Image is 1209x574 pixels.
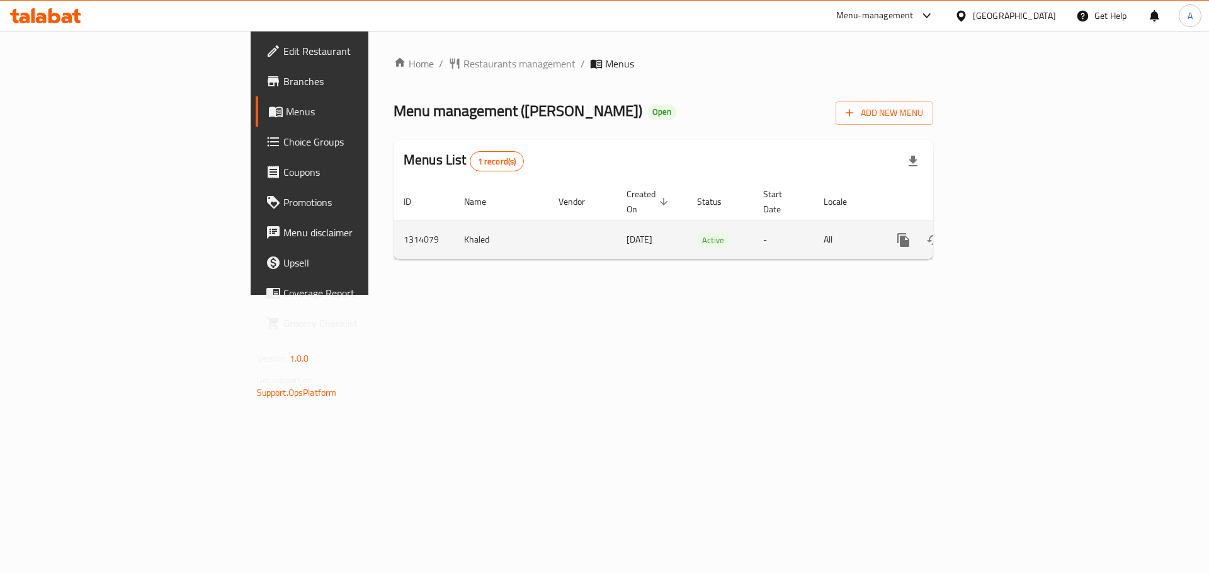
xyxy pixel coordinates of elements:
[283,316,443,331] span: Grocery Checklist
[464,194,502,209] span: Name
[836,8,914,23] div: Menu-management
[290,350,309,367] span: 1.0.0
[559,194,601,209] span: Vendor
[470,156,524,168] span: 1 record(s)
[283,195,443,210] span: Promotions
[404,151,524,171] h2: Menus List
[448,56,576,71] a: Restaurants management
[627,231,652,248] span: [DATE]
[836,101,933,125] button: Add New Menu
[283,255,443,270] span: Upsell
[581,56,585,71] li: /
[647,106,676,117] span: Open
[647,105,676,120] div: Open
[283,164,443,180] span: Coupons
[824,194,863,209] span: Locale
[394,183,1019,260] table: enhanced table
[283,225,443,240] span: Menu disclaimer
[454,221,548,259] td: Khaled
[463,56,576,71] span: Restaurants management
[256,36,453,66] a: Edit Restaurant
[627,187,672,217] span: Created On
[394,56,933,71] nav: breadcrumb
[286,104,443,119] span: Menus
[256,217,453,248] a: Menu disclaimer
[283,285,443,301] span: Coverage Report
[256,127,453,157] a: Choice Groups
[256,248,453,278] a: Upsell
[846,105,923,121] span: Add New Menu
[697,233,729,248] span: Active
[697,232,729,248] div: Active
[753,221,814,259] td: -
[888,225,919,255] button: more
[256,66,453,96] a: Branches
[256,278,453,308] a: Coverage Report
[257,384,337,401] a: Support.OpsPlatform
[605,56,634,71] span: Menus
[394,96,642,125] span: Menu management ( [PERSON_NAME] )
[256,96,453,127] a: Menus
[470,151,525,171] div: Total records count
[257,350,288,367] span: Version:
[256,157,453,187] a: Coupons
[697,194,738,209] span: Status
[283,134,443,149] span: Choice Groups
[283,43,443,59] span: Edit Restaurant
[973,9,1056,23] div: [GEOGRAPHIC_DATA]
[763,187,798,217] span: Start Date
[256,187,453,217] a: Promotions
[898,146,928,176] div: Export file
[1188,9,1193,23] span: A
[256,308,453,338] a: Grocery Checklist
[404,194,428,209] span: ID
[814,221,878,259] td: All
[283,74,443,89] span: Branches
[257,372,315,388] span: Get support on:
[878,183,1019,221] th: Actions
